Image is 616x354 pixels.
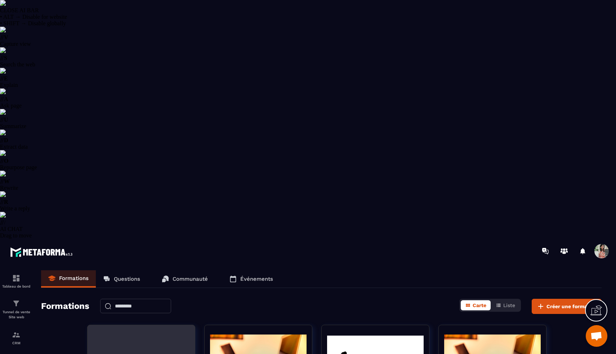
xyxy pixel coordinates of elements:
p: Tableau de bord [2,284,31,288]
a: Questions [96,270,147,288]
a: Communauté [155,270,215,288]
img: formation [12,299,21,308]
h2: Formations [41,299,89,314]
div: Ouvrir le chat [586,325,607,347]
a: formationformationTunnel de vente Site web [2,294,31,325]
span: Carte [473,302,486,308]
span: Créer une formation [546,303,597,310]
img: formation [12,274,21,283]
a: Événements [222,270,280,288]
p: Communauté [173,276,208,282]
button: Liste [491,300,519,310]
a: formationformationTableau de bord [2,268,31,294]
p: Questions [114,276,140,282]
p: Tunnel de vente Site web [2,310,31,320]
img: formation [12,331,21,339]
button: Créer une formation [532,299,602,314]
p: Formations [59,275,89,281]
a: Formations [41,270,96,288]
p: CRM [2,341,31,345]
span: Liste [503,302,515,308]
img: logo [10,245,75,259]
p: Événements [240,276,273,282]
button: Carte [461,300,491,310]
a: formationformationCRM [2,325,31,350]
